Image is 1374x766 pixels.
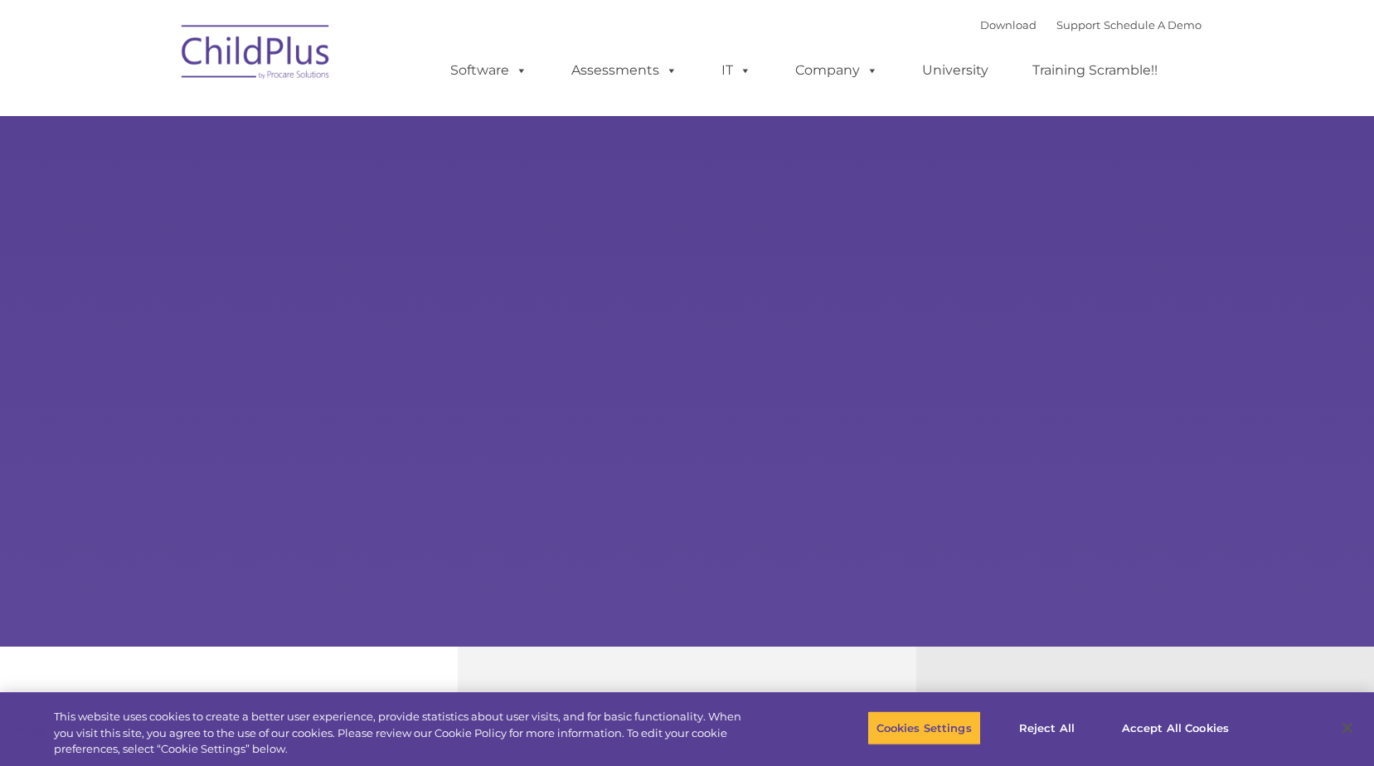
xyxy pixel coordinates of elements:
button: Cookies Settings [867,710,981,745]
img: ChildPlus by Procare Solutions [173,13,339,96]
a: Assessments [555,54,694,87]
button: Close [1329,710,1366,746]
a: Download [980,18,1037,32]
a: University [905,54,1005,87]
a: Software [434,54,544,87]
button: Accept All Cookies [1113,710,1238,745]
button: Reject All [995,710,1099,745]
a: Support [1056,18,1100,32]
a: Training Scramble!! [1016,54,1174,87]
a: IT [705,54,768,87]
a: Schedule A Demo [1104,18,1202,32]
font: | [980,18,1202,32]
a: Company [779,54,895,87]
div: This website uses cookies to create a better user experience, provide statistics about user visit... [54,709,755,758]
